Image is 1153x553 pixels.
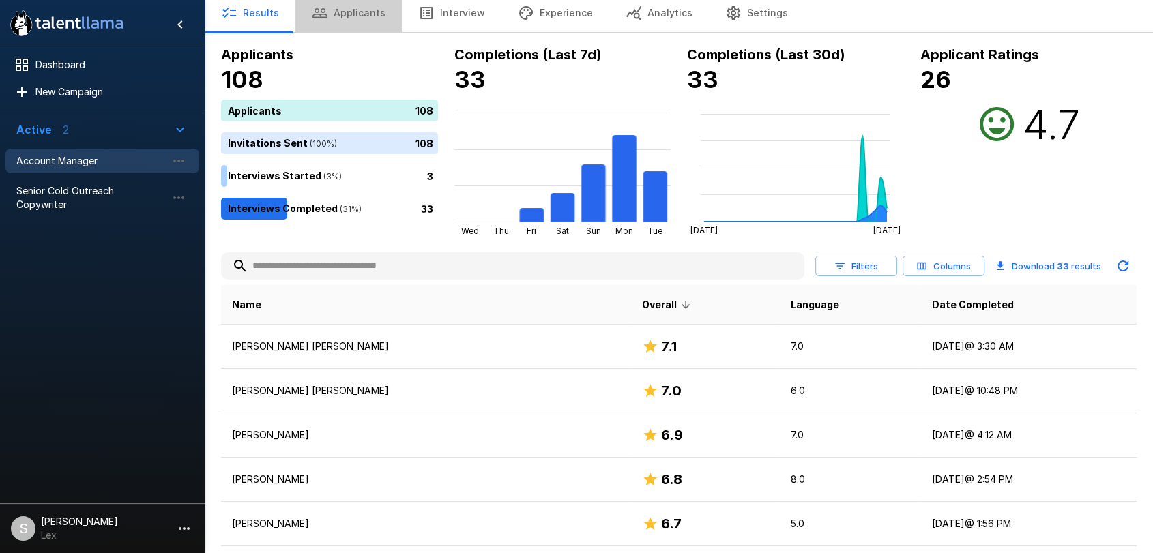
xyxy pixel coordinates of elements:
p: [PERSON_NAME] [PERSON_NAME] [232,340,620,353]
p: 6.0 [791,384,909,398]
tspan: Fri [527,226,536,236]
h6: 6.9 [661,424,683,446]
b: 33 [1057,260,1069,271]
button: Columns [903,256,984,277]
button: Filters [815,256,897,277]
h6: 7.0 [661,380,682,402]
b: Completions (Last 7d) [454,46,602,63]
td: [DATE] @ 2:54 PM [921,458,1137,502]
h6: 6.8 [661,468,682,490]
p: 5.0 [791,517,909,530]
b: Applicants [221,46,293,63]
td: [DATE] @ 4:12 AM [921,413,1137,458]
p: [PERSON_NAME] [PERSON_NAME] [232,384,620,398]
p: 3 [427,168,433,183]
p: 7.0 [791,428,909,442]
span: Date Completed [932,297,1014,313]
p: 108 [415,103,433,117]
p: 7.0 [791,340,909,353]
h6: 6.7 [661,513,682,535]
td: [DATE] @ 10:48 PM [921,369,1137,413]
h6: 7.1 [661,335,677,357]
tspan: [DATE] [873,225,901,235]
button: Download 33 results [990,252,1107,280]
td: [DATE] @ 1:56 PM [921,502,1137,546]
tspan: Thu [493,226,508,236]
p: 8.0 [791,473,909,486]
span: Language [791,297,839,313]
tspan: Tue [647,226,662,236]
b: 33 [454,65,486,93]
span: Name [232,297,261,313]
b: Applicant Ratings [920,46,1039,63]
button: Updated Today - 6:52 AM [1109,252,1137,280]
p: [PERSON_NAME] [232,473,620,486]
span: Overall [642,297,695,313]
tspan: Mon [615,226,633,236]
p: [PERSON_NAME] [232,517,620,530]
h2: 4.7 [1023,100,1080,149]
b: 26 [920,65,951,93]
b: Completions (Last 30d) [687,46,845,63]
tspan: [DATE] [690,225,718,235]
p: [PERSON_NAME] [232,428,620,442]
tspan: Sun [586,226,601,236]
b: 108 [221,65,263,93]
td: [DATE] @ 3:30 AM [921,325,1137,369]
p: 108 [415,136,433,150]
tspan: Sat [556,226,569,236]
tspan: Wed [461,226,478,236]
b: 33 [687,65,718,93]
p: 33 [421,201,433,215]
